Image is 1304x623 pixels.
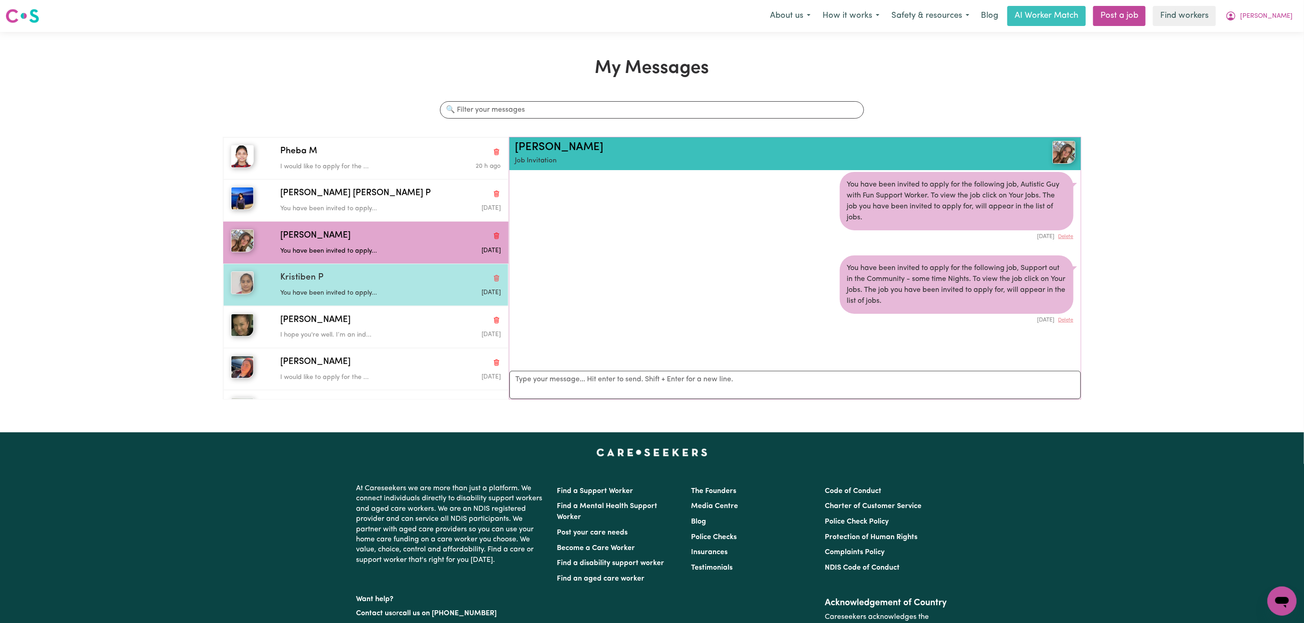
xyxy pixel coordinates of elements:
[1058,233,1074,241] button: Delete
[356,591,546,604] p: Want help?
[885,6,975,26] button: Safety & resources
[492,272,501,284] button: Delete conversation
[825,549,885,556] a: Complaints Policy
[280,314,351,327] span: [PERSON_NAME]
[492,314,501,326] button: Delete conversation
[280,162,427,172] p: I would like to apply for the ...
[1267,587,1297,616] iframe: Button to launch messaging window, conversation in progress
[825,488,881,495] a: Code of Conduct
[440,101,864,119] input: 🔍 Filter your messages
[1220,6,1299,26] button: My Account
[280,145,317,158] span: Pheba M
[515,142,603,153] a: [PERSON_NAME]
[1053,141,1075,164] img: View Lucie D's profile
[557,529,628,536] a: Post your care needs
[982,141,1075,164] a: Lucie D
[1007,6,1086,26] a: AI Worker Match
[231,145,254,168] img: Pheba M
[231,314,254,337] img: Natasha B
[825,597,948,608] h2: Acknowledgement of Country
[476,163,501,169] span: Message sent on September 3, 2025
[492,356,501,368] button: Delete conversation
[223,348,508,390] button: Taylor-Rose K[PERSON_NAME]Delete conversationI would like to apply for the ...Message sent on Aug...
[597,449,707,456] a: Careseekers home page
[231,229,254,252] img: Lucie D
[223,222,508,264] button: Lucie D[PERSON_NAME]Delete conversationYou have been invited to apply...Message sent on September...
[492,145,501,157] button: Delete conversation
[825,534,917,541] a: Protection of Human Rights
[825,564,900,571] a: NDIS Code of Conduct
[1240,11,1293,21] span: [PERSON_NAME]
[840,255,1074,314] div: You have been invited to apply for the following job, Support out in the Community - some time Ni...
[1058,317,1074,324] button: Delete
[280,373,427,383] p: I would like to apply for the ...
[975,6,1004,26] a: Blog
[280,229,351,243] span: [PERSON_NAME]
[691,503,738,510] a: Media Centre
[691,564,733,571] a: Testimonials
[691,488,736,495] a: The Founders
[817,6,885,26] button: How it works
[231,356,254,379] img: Taylor-Rose K
[515,156,982,166] p: Job Invitation
[280,246,427,256] p: You have been invited to apply...
[482,290,501,296] span: Message sent on September 0, 2025
[5,5,39,26] a: Careseekers logo
[223,57,1081,79] h1: My Messages
[280,356,351,369] span: [PERSON_NAME]
[492,188,501,200] button: Delete conversation
[280,187,431,200] span: [PERSON_NAME] [PERSON_NAME] P
[840,314,1074,324] div: [DATE]
[356,610,393,617] a: Contact us
[231,398,254,421] img: Bulou R
[223,137,508,179] button: Pheba MPheba MDelete conversationI would like to apply for the ...Message sent on September 3, 2025
[1093,6,1146,26] a: Post a job
[231,271,254,294] img: Kristiben P
[280,330,427,340] p: I hope you're well. I’m an ind...
[492,399,501,410] button: Delete conversation
[280,271,324,285] span: Kristiben P
[557,575,645,582] a: Find an aged care worker
[356,480,546,569] p: At Careseekers we are more than just a platform. We connect individuals directly to disability su...
[280,398,311,411] span: Bulou R
[356,605,546,622] p: or
[223,179,508,221] button: Sarah Jane P[PERSON_NAME] [PERSON_NAME] PDelete conversationYou have been invited to apply...Mess...
[482,205,501,211] span: Message sent on September 0, 2025
[557,503,658,521] a: Find a Mental Health Support Worker
[482,248,501,254] span: Message sent on September 0, 2025
[557,545,635,552] a: Become a Care Worker
[1153,6,1216,26] a: Find workers
[691,549,728,556] a: Insurances
[399,610,497,617] a: call us on [PHONE_NUMBER]
[764,6,817,26] button: About us
[840,230,1074,241] div: [DATE]
[825,503,922,510] a: Charter of Customer Service
[691,518,706,525] a: Blog
[223,390,508,432] button: Bulou RBulou RDelete conversationI would like to apply for the ...Message sent on August 2, 2025
[492,230,501,242] button: Delete conversation
[280,288,427,298] p: You have been invited to apply...
[557,488,634,495] a: Find a Support Worker
[557,560,665,567] a: Find a disability support worker
[840,172,1074,230] div: You have been invited to apply for the following job, Autistic Guy with Fun Support Worker. To vi...
[231,187,254,210] img: Sarah Jane P
[825,518,889,525] a: Police Check Policy
[482,374,501,380] span: Message sent on August 3, 2025
[482,332,501,337] span: Message sent on September 4, 2025
[691,534,737,541] a: Police Checks
[223,264,508,306] button: Kristiben PKristiben PDelete conversationYou have been invited to apply...Message sent on Septemb...
[5,8,39,24] img: Careseekers logo
[223,306,508,348] button: Natasha B[PERSON_NAME]Delete conversationI hope you're well. I’m an ind...Message sent on Septemb...
[280,204,427,214] p: You have been invited to apply...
